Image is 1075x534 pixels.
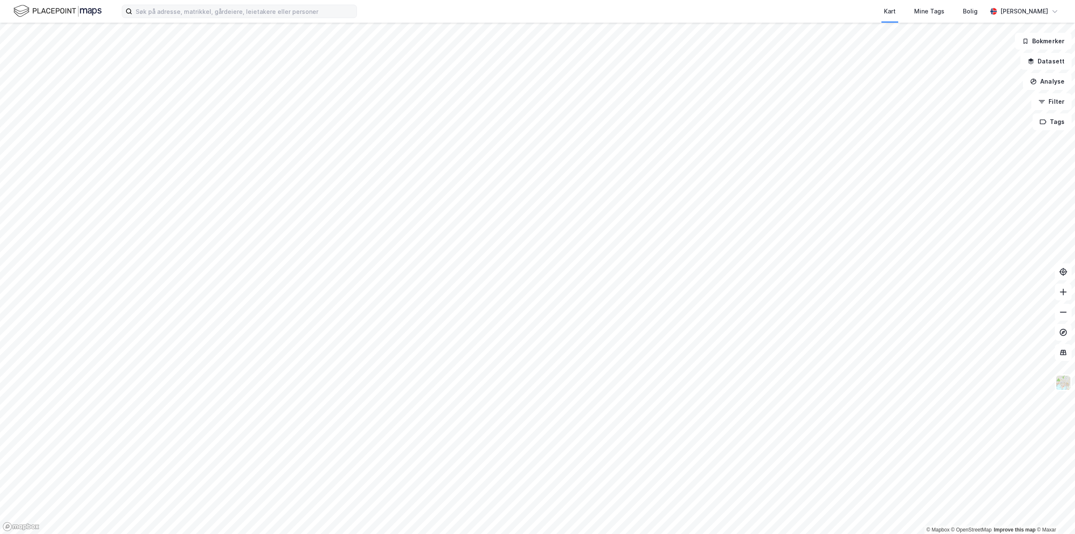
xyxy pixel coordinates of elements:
button: Analyse [1023,73,1072,90]
div: [PERSON_NAME] [1000,6,1048,16]
input: Søk på adresse, matrikkel, gårdeiere, leietakere eller personer [132,5,357,18]
a: Mapbox [926,527,949,533]
img: logo.f888ab2527a4732fd821a326f86c7f29.svg [13,4,102,18]
img: Z [1055,375,1071,391]
iframe: Chat Widget [1033,494,1075,534]
a: Improve this map [994,527,1036,533]
div: Kontrollprogram for chat [1033,494,1075,534]
a: OpenStreetMap [951,527,992,533]
button: Bokmerker [1015,33,1072,50]
div: Mine Tags [914,6,944,16]
button: Filter [1031,93,1072,110]
button: Tags [1033,113,1072,130]
button: Datasett [1020,53,1072,70]
div: Bolig [963,6,978,16]
a: Mapbox homepage [3,522,39,531]
div: Kart [884,6,896,16]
